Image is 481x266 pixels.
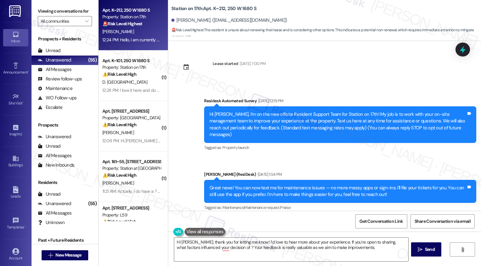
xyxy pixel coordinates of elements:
[38,133,71,140] div: Unanswered
[102,37,280,43] div: 12:24 PM: Hello, i am currently debating other options. Still not 100% sure that ill be renewing ...
[425,246,435,253] span: Send
[171,17,287,24] div: [PERSON_NAME]. ([EMAIL_ADDRESS][DOMAIN_NAME])
[171,5,256,12] b: Station on 17th: Apt. K~212, 250 W 1680 S
[209,111,466,138] div: Hi [PERSON_NAME], I'm on the new offsite Resident Support Team for Station on 17th! My job is to ...
[171,27,481,40] span: : The resident is unsure about renewing their lease and is considering other options. This indica...
[238,60,266,67] div: [DATE] 7:00 PM
[102,21,142,27] strong: 🚨 Risk Level: Highest
[24,224,25,228] span: •
[9,5,22,17] img: ResiDesk Logo
[102,219,136,224] strong: ⚠️ Risk Level: High
[3,122,28,139] a: Insights •
[31,179,98,186] div: Residents
[38,66,72,73] div: All Messages
[411,242,442,257] button: Send
[102,212,161,218] div: Property: L59
[280,205,290,210] span: Praise
[171,27,204,33] strong: 🚨 Risk Level: Highest
[38,210,72,216] div: All Messages
[38,6,92,16] label: Viewing conversations for
[31,122,98,128] div: Prospects
[359,218,403,225] span: Get Conversation Link
[102,188,369,194] div: 11:21 AM: Actually, I do have a ? If I were wanting to move to a smaller apartment, is that possi...
[102,57,161,64] div: Apt. K~101, 250 W 1680 S
[102,29,134,34] span: [PERSON_NAME]
[102,115,161,121] div: Property: [GEOGRAPHIC_DATA] Townhomes
[87,199,98,209] div: (55)
[257,98,283,104] div: [DATE] 12:19 PM
[38,76,82,82] div: Review follow-ups
[3,153,28,170] a: Buildings
[22,131,23,135] span: •
[102,158,161,165] div: Apt. 161~55, [STREET_ADDRESS]
[222,145,249,150] span: Property launch
[204,143,476,152] div: Tagged as:
[3,246,28,263] a: Account
[38,85,72,92] div: Maintenance
[460,247,465,252] i: 
[38,200,71,207] div: Unanswered
[48,253,53,258] i: 
[85,19,89,24] i: 
[102,130,134,135] span: [PERSON_NAME]
[174,238,408,261] textarea: To enrich screen reader interactions, please activate Accessibility in Grammarly extension settings
[102,122,136,127] strong: ⚠️ Risk Level: High
[38,191,60,198] div: Unread
[102,205,161,211] div: Apt. [STREET_ADDRESS]
[38,143,60,150] div: Unread
[3,91,28,108] a: Site Visit •
[415,218,471,225] span: Share Conversation via email
[222,205,244,210] span: Maintenance ,
[3,184,28,201] a: Leads
[102,64,161,71] div: Property: Station on 17th
[410,214,475,228] button: Share Conversation via email
[3,215,28,232] a: Templates •
[102,79,147,85] span: D. [GEOGRAPHIC_DATA]
[3,29,28,46] a: Inbox
[31,36,98,42] div: Prospects + Residents
[38,162,74,168] div: New Inbounds
[42,250,88,260] button: New Message
[55,252,81,258] span: New Message
[102,180,134,186] span: [PERSON_NAME]
[204,98,476,106] div: Residesk Automated Survey
[87,55,98,65] div: (55)
[38,47,60,54] div: Unread
[102,14,161,20] div: Property: Station on 17th
[102,87,406,93] div: 12:28 PM: I love it here and do not want to move. I'm hoping since we've been good tenants and ha...
[355,214,407,228] button: Get Conversation Link
[38,152,72,159] div: All Messages
[102,165,161,172] div: Property: Station at [GEOGRAPHIC_DATA][PERSON_NAME]
[102,108,161,115] div: Apt. [STREET_ADDRESS]
[38,57,71,63] div: Unanswered
[31,237,98,244] div: Past + Future Residents
[38,219,65,226] div: Unknown
[244,205,280,210] span: Maintenance request ,
[38,104,62,111] div: Escalate
[213,60,238,67] div: Lease started
[41,16,82,26] input: All communities
[256,171,282,178] div: [DATE] 1:54 PM
[102,71,136,77] strong: ⚠️ Risk Level: High
[209,185,466,198] div: Great news! You can now text me for maintenance issues — no more messy apps or sign-ins. I'll fil...
[102,172,136,178] strong: ⚠️ Risk Level: High
[204,203,476,212] div: Tagged as:
[28,69,29,74] span: •
[38,95,77,101] div: WO Follow-ups
[418,247,422,252] i: 
[204,171,476,180] div: [PERSON_NAME] (ResiDesk)
[23,100,24,104] span: •
[102,7,161,14] div: Apt. K~212, 250 W 1680 S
